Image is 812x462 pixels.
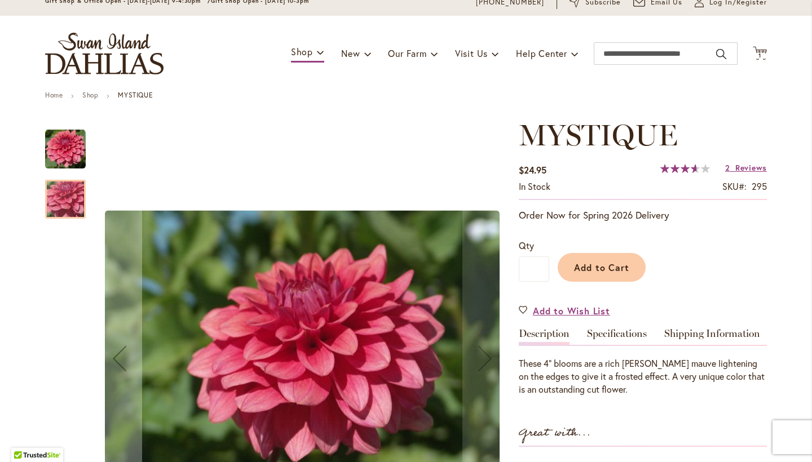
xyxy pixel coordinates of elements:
[455,47,488,59] span: Visit Us
[735,162,767,173] span: Reviews
[519,328,570,345] a: Description
[45,33,164,74] a: store logo
[758,52,761,59] span: 1
[725,162,730,173] span: 2
[574,261,630,273] span: Add to Cart
[558,253,646,282] button: Add to Cart
[45,118,97,168] div: MYSTIQUE
[516,47,567,59] span: Help Center
[8,422,40,454] iframe: Launch Accessibility Center
[45,129,86,170] img: MYSTIQUE
[519,180,550,193] div: Availability
[82,91,98,99] a: Shop
[341,47,360,59] span: New
[519,180,550,192] span: In stock
[519,239,534,251] span: Qty
[519,208,767,222] p: Order Now for Spring 2026 Delivery
[519,117,678,153] span: MYSTIQUE
[519,424,591,442] strong: Great with...
[388,47,426,59] span: Our Farm
[587,328,647,345] a: Specifications
[45,168,86,219] div: MYSTIQUE
[722,180,747,192] strong: SKU
[752,180,767,193] div: 295
[118,91,153,99] strong: MYSTIQUE
[519,304,610,317] a: Add to Wish List
[664,328,760,345] a: Shipping Information
[519,328,767,396] div: Detailed Product Info
[519,164,546,176] span: $24.95
[660,164,710,173] div: 73%
[533,304,610,317] span: Add to Wish List
[519,357,767,396] div: These 4" blooms are a rich [PERSON_NAME] mauve lightening on the edges to give it a frosted effec...
[725,162,767,173] a: 2 Reviews
[753,46,767,61] button: 1
[291,46,313,57] span: Shop
[45,91,63,99] a: Home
